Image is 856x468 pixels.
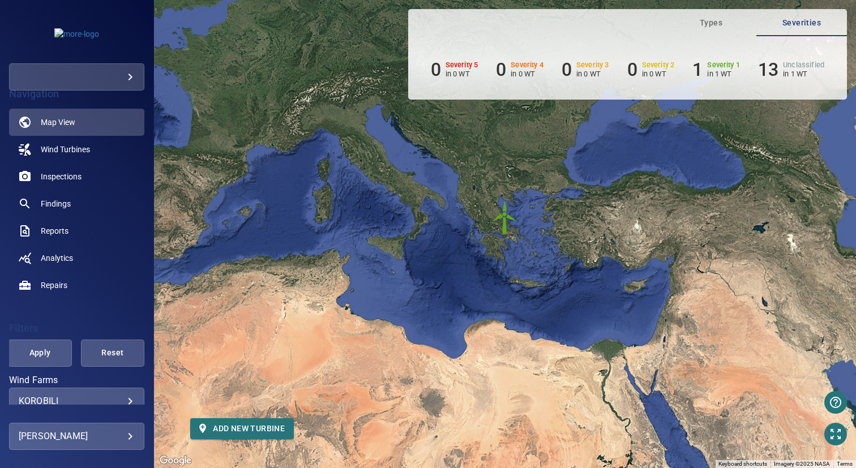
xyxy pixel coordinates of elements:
span: Reset [95,346,130,360]
li: Severity 2 [627,59,675,80]
p: in 0 WT [446,70,478,78]
h6: Severity 5 [446,61,478,69]
div: KOROBILI [19,396,135,406]
span: Apply [22,346,57,360]
button: Keyboard shortcuts [718,460,767,468]
a: Open this area in Google Maps (opens a new window) [157,453,194,468]
span: Severities [763,16,840,30]
h6: 13 [758,59,778,80]
p: in 1 WT [707,70,740,78]
span: Types [673,16,750,30]
span: Map View [41,117,75,128]
a: reports noActive [9,217,144,244]
a: findings noActive [9,190,144,217]
button: Add new turbine [190,418,294,439]
a: windturbines noActive [9,136,144,163]
img: Google [157,453,194,468]
p: in 1 WT [783,70,824,78]
a: map active [9,109,144,136]
h6: 0 [431,59,441,80]
div: Wind Farms [9,388,144,415]
div: more [9,63,144,91]
li: Severity 3 [562,59,609,80]
button: Reset [81,340,144,367]
span: Inspections [41,171,82,182]
p: in 0 WT [511,70,543,78]
span: Repairs [41,280,67,291]
span: Imagery ©2025 NASA [774,461,830,467]
h6: Severity 2 [642,61,675,69]
h4: Filters [9,323,144,334]
h6: Unclassified [783,61,824,69]
img: windFarmIconCat1.svg [488,200,522,234]
p: in 0 WT [576,70,609,78]
h6: 0 [627,59,637,80]
a: analytics noActive [9,244,144,272]
li: Severity 4 [496,59,543,80]
h6: Severity 4 [511,61,543,69]
span: Analytics [41,252,73,264]
span: Reports [41,225,69,237]
span: Wind Turbines [41,144,90,155]
h6: Severity 3 [576,61,609,69]
span: Findings [41,198,71,209]
h4: Navigation [9,88,144,100]
h6: 0 [496,59,506,80]
h6: 0 [562,59,572,80]
p: in 0 WT [642,70,675,78]
h6: 1 [692,59,703,80]
button: Apply [8,340,71,367]
h6: Severity 1 [707,61,740,69]
div: [PERSON_NAME] [19,427,135,445]
li: Severity Unclassified [758,59,824,80]
a: inspections noActive [9,163,144,190]
img: more-logo [54,28,99,40]
a: Terms (opens in new tab) [837,461,853,467]
li: Severity 5 [431,59,478,80]
gmp-advanced-marker: WTG4-32168406 [488,200,522,234]
label: Wind Farms [9,376,144,385]
li: Severity 1 [692,59,740,80]
span: Add new turbine [199,422,285,436]
a: repairs noActive [9,272,144,299]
